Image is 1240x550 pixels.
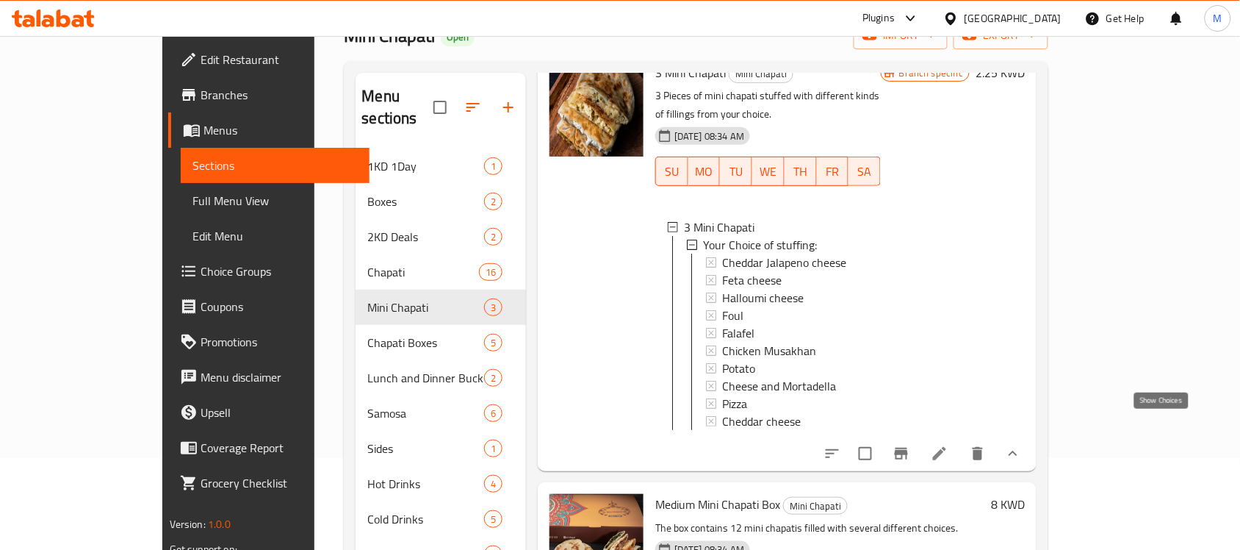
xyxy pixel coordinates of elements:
[931,445,948,463] a: Edit menu item
[192,227,358,245] span: Edit Menu
[991,494,1025,515] h6: 8 KWD
[356,219,526,254] div: 2KD Deals2
[367,193,484,210] span: Boxes
[850,438,881,469] span: Select to update
[367,263,478,281] span: Chapati
[684,218,754,236] span: 3 Mini Chapati
[441,31,475,43] span: Open
[203,121,358,139] span: Menus
[668,129,750,143] span: [DATE] 08:34 AM
[479,263,502,281] div: items
[484,510,502,528] div: items
[367,440,484,457] span: Sides
[485,230,502,244] span: 2
[965,10,1061,26] div: [GEOGRAPHIC_DATA]
[201,298,358,315] span: Coupons
[367,404,484,422] div: Samosa
[484,440,502,457] div: items
[758,161,779,182] span: WE
[722,271,782,289] span: Feta cheese
[784,498,847,515] span: Mini Chapati
[823,161,843,182] span: FR
[356,360,526,396] div: Lunch and Dinner Buckets2
[168,430,370,465] a: Coverage Report
[893,66,969,80] span: Branch specific
[720,157,752,186] button: TU
[790,161,811,182] span: TH
[783,497,848,515] div: Mini Chapati
[848,157,881,186] button: SA
[356,184,526,219] div: Boxes2
[485,407,502,421] span: 6
[722,324,754,342] span: Falafel
[168,254,370,289] a: Choice Groups
[201,368,358,386] span: Menu disclaimer
[356,466,526,501] div: Hot Drinks4
[484,299,502,316] div: items
[201,51,358,68] span: Edit Restaurant
[655,519,985,537] p: The box contains 12 mini chapatis filled with several different choices.
[170,515,206,534] span: Version:
[441,29,475,46] div: Open
[722,395,747,413] span: Pizza
[192,192,358,210] span: Full Menu View
[367,475,484,493] span: Hot Drinks
[356,501,526,537] div: Cold Drinks5
[655,157,688,186] button: SU
[722,307,743,324] span: Foul
[168,360,370,395] a: Menu disclaimer
[694,161,715,182] span: MO
[201,86,358,104] span: Branches
[485,336,502,350] span: 5
[1214,10,1222,26] span: M
[181,183,370,218] a: Full Menu View
[491,90,526,125] button: Add section
[960,436,995,471] button: delete
[485,512,502,526] span: 5
[729,65,793,82] span: Mini Chapati
[662,161,682,182] span: SU
[168,395,370,430] a: Upsell
[168,113,370,148] a: Menus
[484,404,502,422] div: items
[484,475,502,493] div: items
[484,228,502,246] div: items
[201,439,358,457] span: Coverage Report
[480,265,502,279] span: 16
[722,254,846,271] span: Cheddar Jalapeno cheese
[703,236,817,254] span: Your Choice of stuffing:
[722,413,801,430] span: Cheddar cheese
[356,325,526,360] div: Chapati Boxes5
[884,436,919,471] button: Branch-specific-item
[549,63,644,157] img: 3 Mini Chapati
[485,477,502,491] span: 4
[367,334,484,351] div: Chapati Boxes
[367,299,484,316] span: Mini Chapati
[485,442,502,456] span: 1
[168,289,370,324] a: Coupons
[865,26,936,45] span: import
[655,62,726,84] span: 3 Mini Chapati
[168,77,370,113] a: Branches
[726,161,746,182] span: TU
[367,228,484,246] span: 2KD Deals
[785,157,817,186] button: TH
[201,404,358,421] span: Upsell
[655,87,881,124] p: 3 Pieces of mini chapati stuffed with different kinds of fillings from your choice.
[485,301,502,315] span: 3
[201,262,358,280] span: Choice Groups
[181,218,370,254] a: Edit Menu
[995,436,1031,471] button: show more
[722,289,804,307] span: Halloumi cheese
[815,436,850,471] button: sort-choices
[817,157,849,186] button: FR
[722,360,755,377] span: Potato
[367,510,484,528] span: Cold Drinks
[356,254,526,290] div: Chapati16
[356,396,526,431] div: Samosa6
